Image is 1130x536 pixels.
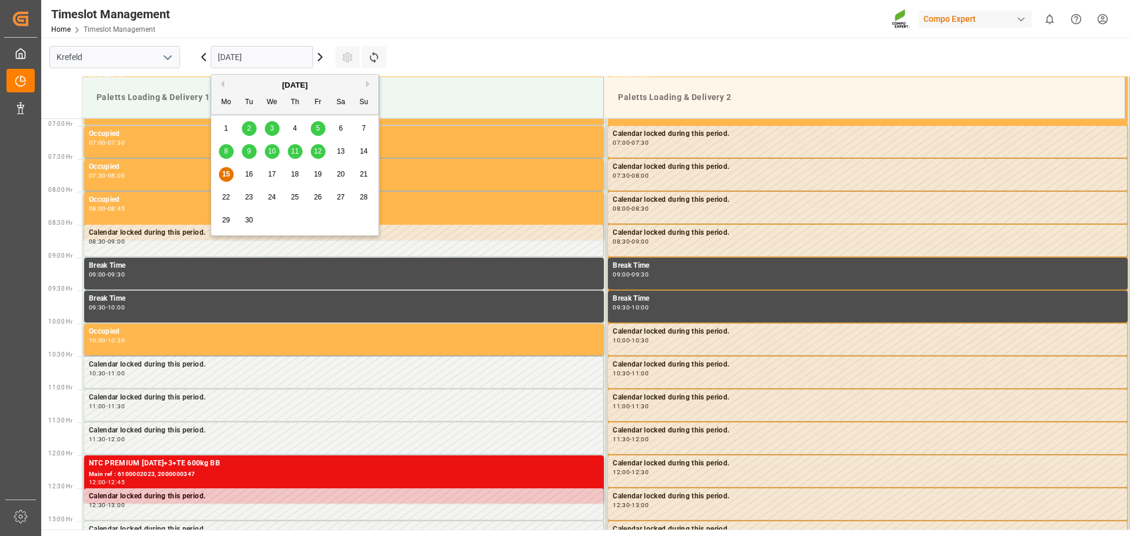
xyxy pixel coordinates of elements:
[242,167,257,182] div: Choose Tuesday, September 16th, 2025
[265,95,280,110] div: We
[217,81,224,88] button: Previous Month
[360,170,367,178] span: 21
[314,170,321,178] span: 19
[219,144,234,159] div: Choose Monday, September 8th, 2025
[247,147,251,155] span: 9
[106,173,108,178] div: -
[357,144,371,159] div: Choose Sunday, September 14th, 2025
[108,338,125,343] div: 10:30
[632,371,649,376] div: 11:00
[613,194,1122,206] div: Calendar locked during this period.
[630,173,632,178] div: -
[245,193,252,201] span: 23
[613,338,630,343] div: 10:00
[108,206,125,211] div: 08:45
[89,293,599,305] div: Break Time
[106,272,108,277] div: -
[108,173,125,178] div: 08:00
[222,216,230,224] span: 29
[242,144,257,159] div: Choose Tuesday, September 9th, 2025
[630,338,632,343] div: -
[613,206,630,211] div: 08:00
[613,128,1122,140] div: Calendar locked during this period.
[106,371,108,376] div: -
[311,95,325,110] div: Fr
[48,121,72,127] span: 07:00 Hr
[89,272,106,277] div: 09:00
[366,81,373,88] button: Next Month
[613,470,630,475] div: 12:00
[630,206,632,211] div: -
[291,170,298,178] span: 18
[108,502,125,508] div: 13:00
[219,95,234,110] div: Mo
[92,86,594,108] div: Paletts Loading & Delivery 1
[106,305,108,310] div: -
[89,140,106,145] div: 07:00
[48,318,72,325] span: 10:00 Hr
[89,338,106,343] div: 10:00
[106,437,108,442] div: -
[613,458,1122,470] div: Calendar locked during this period.
[89,371,106,376] div: 10:30
[632,140,649,145] div: 07:30
[51,5,170,23] div: Timeslot Management
[48,187,72,193] span: 08:00 Hr
[632,305,649,310] div: 10:00
[245,216,252,224] span: 30
[265,190,280,205] div: Choose Wednesday, September 24th, 2025
[630,305,632,310] div: -
[311,121,325,136] div: Choose Friday, September 5th, 2025
[106,480,108,485] div: -
[288,144,303,159] div: Choose Thursday, September 11th, 2025
[265,121,280,136] div: Choose Wednesday, September 3rd, 2025
[242,95,257,110] div: Tu
[89,194,599,206] div: Occupied
[242,213,257,228] div: Choose Tuesday, September 30th, 2025
[106,502,108,508] div: -
[106,338,108,343] div: -
[632,437,649,442] div: 12:00
[1036,6,1063,32] button: show 0 new notifications
[222,193,230,201] span: 22
[334,167,348,182] div: Choose Saturday, September 20th, 2025
[316,124,320,132] span: 5
[49,46,180,68] input: Type to search/select
[106,206,108,211] div: -
[630,239,632,244] div: -
[51,25,71,34] a: Home
[268,193,275,201] span: 24
[89,425,599,437] div: Calendar locked during this period.
[89,305,106,310] div: 09:30
[314,147,321,155] span: 12
[89,227,599,239] div: Calendar locked during this period.
[288,190,303,205] div: Choose Thursday, September 25th, 2025
[89,128,599,140] div: Occupied
[314,193,321,201] span: 26
[89,206,106,211] div: 08:00
[613,425,1122,437] div: Calendar locked during this period.
[357,190,371,205] div: Choose Sunday, September 28th, 2025
[613,293,1123,305] div: Break Time
[89,502,106,508] div: 12:30
[613,140,630,145] div: 07:00
[632,470,649,475] div: 12:30
[632,173,649,178] div: 08:00
[89,326,599,338] div: Occupied
[632,338,649,343] div: 10:30
[613,326,1122,338] div: Calendar locked during this period.
[219,167,234,182] div: Choose Monday, September 15th, 2025
[334,144,348,159] div: Choose Saturday, September 13th, 2025
[632,404,649,409] div: 11:30
[48,483,72,490] span: 12:30 Hr
[630,371,632,376] div: -
[106,140,108,145] div: -
[311,144,325,159] div: Choose Friday, September 12th, 2025
[613,392,1122,404] div: Calendar locked during this period.
[48,351,72,358] span: 10:30 Hr
[265,144,280,159] div: Choose Wednesday, September 10th, 2025
[265,167,280,182] div: Choose Wednesday, September 17th, 2025
[270,124,274,132] span: 3
[106,239,108,244] div: -
[613,359,1122,371] div: Calendar locked during this period.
